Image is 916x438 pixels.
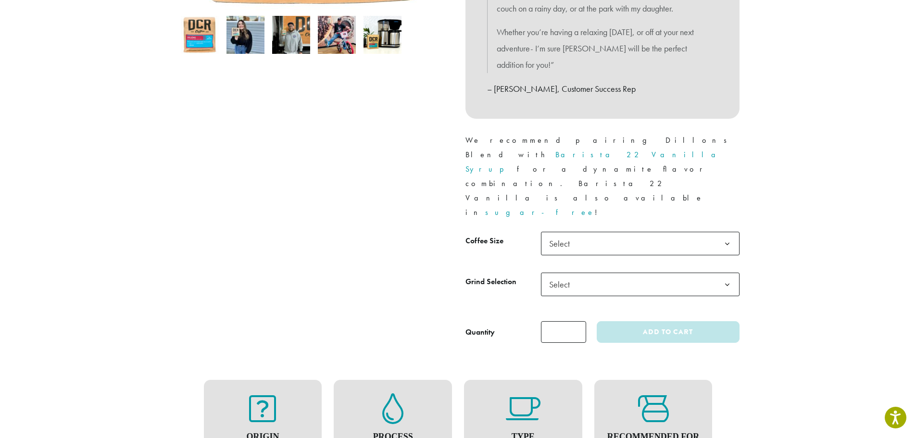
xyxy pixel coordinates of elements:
[318,16,356,54] img: David Morris picks Dillons for 2021
[465,275,541,289] label: Grind Selection
[541,321,586,343] input: Product quantity
[545,275,579,294] span: Select
[465,326,495,338] div: Quantity
[272,16,310,54] img: Dillons - Image 3
[545,234,579,253] span: Select
[364,16,402,54] img: Dillons - Image 5
[485,207,595,217] a: sugar-free
[226,16,264,54] img: Dillons - Image 2
[487,81,718,97] p: – [PERSON_NAME], Customer Success Rep
[541,273,740,296] span: Select
[465,133,740,220] p: We recommend pairing Dillons Blend with for a dynamite flavor combination. Barista 22 Vanilla is ...
[465,234,541,248] label: Coffee Size
[465,150,723,174] a: Barista 22 Vanilla Syrup
[181,16,219,54] img: Dillons
[497,24,708,73] p: Whether you’re having a relaxing [DATE], or off at your next adventure- I’m sure [PERSON_NAME] wi...
[541,232,740,255] span: Select
[597,321,739,343] button: Add to cart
